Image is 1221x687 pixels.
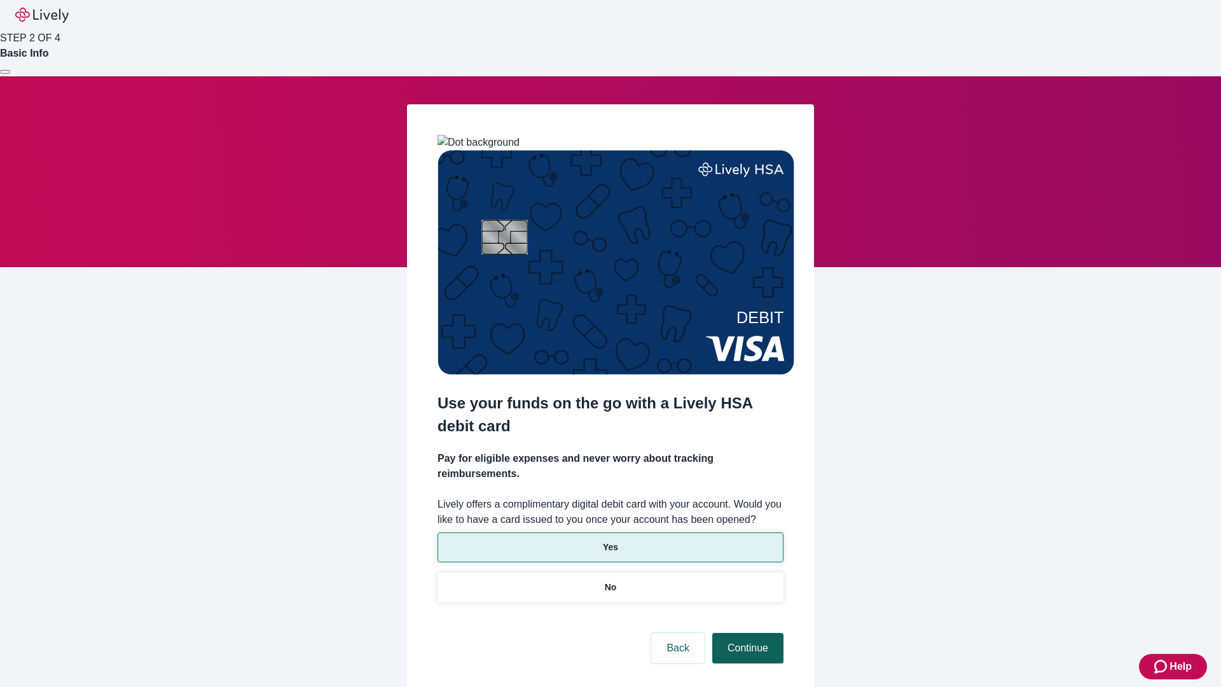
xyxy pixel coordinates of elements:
[603,541,618,554] p: Yes
[438,392,783,438] h2: Use your funds on the go with a Lively HSA debit card
[1154,659,1169,674] svg: Zendesk support icon
[651,633,705,663] button: Back
[438,451,783,482] h4: Pay for eligible expenses and never worry about tracking reimbursements.
[605,581,617,594] p: No
[438,572,783,602] button: No
[1139,654,1207,679] button: Zendesk support iconHelp
[712,633,783,663] button: Continue
[438,497,783,527] label: Lively offers a complimentary digital debit card with your account. Would you like to have a card...
[1169,659,1192,674] span: Help
[438,135,520,150] img: Dot background
[15,8,69,23] img: Lively
[438,150,794,375] img: Debit card
[438,532,783,562] button: Yes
